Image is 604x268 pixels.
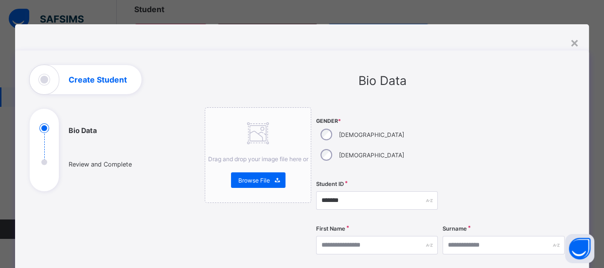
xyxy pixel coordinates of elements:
span: Drag and drop your image file here or [208,155,308,163]
div: Drag and drop your image file here orBrowse File [205,107,311,203]
button: Open asap [565,234,594,263]
label: [DEMOGRAPHIC_DATA] [339,131,404,138]
label: First Name [316,225,345,232]
div: × [570,34,579,50]
label: Surname [443,225,467,232]
span: Bio Data [358,73,406,88]
h1: Create Student [69,76,127,84]
label: Student ID [316,181,344,187]
span: Gender [316,118,438,124]
span: Browse File [238,177,270,184]
label: [DEMOGRAPHIC_DATA] [339,151,404,159]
